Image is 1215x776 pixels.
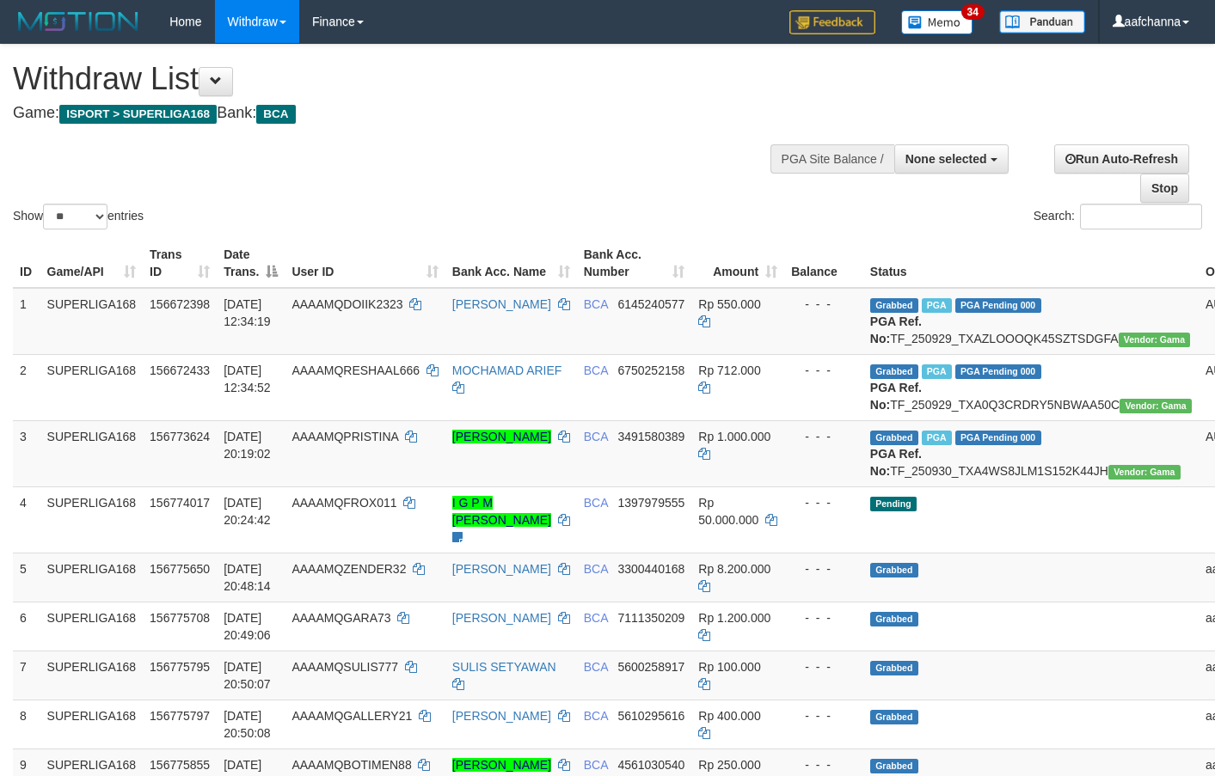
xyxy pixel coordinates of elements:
span: Rp 1.200.000 [698,611,770,625]
td: TF_250929_TXAZLOOOQK45SZTSDGFA [863,288,1199,355]
span: Vendor URL: https://trx31.1velocity.biz [1120,399,1192,413]
span: Grabbed [870,364,918,379]
span: Rp 550.000 [698,297,760,311]
span: Copy 6145240577 to clipboard [617,297,684,311]
td: SUPERLIGA168 [40,420,144,486]
a: [PERSON_NAME] [452,430,551,443]
span: AAAAMQDOIIK2323 [291,297,402,311]
span: [DATE] 20:50:07 [224,660,271,691]
span: BCA [584,496,608,510]
span: BCA [584,758,608,772]
span: 156775795 [150,660,210,674]
span: Copy 3300440168 to clipboard [617,562,684,576]
td: 4 [13,486,40,553]
b: PGA Ref. No: [870,381,922,412]
span: Grabbed [870,431,918,445]
span: [DATE] 20:49:06 [224,611,271,642]
span: BCA [256,105,295,124]
a: I G P M [PERSON_NAME] [452,496,551,527]
span: [DATE] 20:50:08 [224,709,271,740]
div: - - - [791,658,856,675]
span: Copy 1397979555 to clipboard [617,496,684,510]
div: - - - [791,560,856,577]
div: - - - [791,609,856,626]
th: Date Trans.: activate to sort column descending [217,239,285,288]
div: - - - [791,494,856,511]
span: 156672433 [150,364,210,377]
span: Grabbed [870,298,918,313]
span: AAAAMQSULIS777 [291,660,398,674]
span: Marked by aafsoycanthlai [922,431,952,445]
span: Vendor URL: https://trx31.1velocity.biz [1119,333,1191,347]
span: Marked by aafsoycanthlai [922,298,952,313]
span: 156774017 [150,496,210,510]
span: Copy 5600258917 to clipboard [617,660,684,674]
span: Copy 5610295616 to clipboard [617,709,684,723]
td: TF_250929_TXA0Q3CRDRY5NBWAA50C [863,354,1199,420]
span: BCA [584,430,608,443]
span: Copy 7111350209 to clipboard [617,611,684,625]
span: [DATE] 12:34:52 [224,364,271,394]
a: [PERSON_NAME] [452,297,551,311]
span: Grabbed [870,612,918,626]
span: Grabbed [870,710,918,724]
a: [PERSON_NAME] [452,562,551,576]
button: None selected [894,144,1009,174]
span: AAAAMQFROX011 [291,496,396,510]
a: [PERSON_NAME] [452,611,551,625]
h4: Game: Bank: [13,105,793,122]
span: 156775650 [150,562,210,576]
img: panduan.png [999,10,1085,34]
span: 34 [961,4,985,20]
span: Grabbed [870,759,918,773]
span: BCA [584,611,608,625]
td: SUPERLIGA168 [40,700,144,749]
td: SUPERLIGA168 [40,486,144,553]
div: - - - [791,428,856,445]
span: AAAAMQBOTIMEN88 [291,758,411,772]
td: SUPERLIGA168 [40,354,144,420]
span: BCA [584,660,608,674]
span: AAAAMQRESHAAL666 [291,364,420,377]
h1: Withdraw List [13,62,793,96]
span: Marked by aafsoycanthlai [922,364,952,379]
span: PGA Pending [955,364,1041,379]
th: Status [863,239,1199,288]
span: 156775797 [150,709,210,723]
span: PGA Pending [955,298,1041,313]
select: Showentries [43,204,107,229]
td: 7 [13,651,40,700]
span: Rp 100.000 [698,660,760,674]
span: [DATE] 20:48:14 [224,562,271,593]
a: Stop [1140,174,1189,203]
span: ISPORT > SUPERLIGA168 [59,105,217,124]
th: Game/API: activate to sort column ascending [40,239,144,288]
span: Grabbed [870,563,918,577]
th: User ID: activate to sort column ascending [285,239,445,288]
div: - - - [791,707,856,724]
a: SULIS SETYAWAN [452,660,556,674]
b: PGA Ref. No: [870,447,922,478]
b: PGA Ref. No: [870,315,922,345]
td: 8 [13,700,40,749]
a: [PERSON_NAME] [452,758,551,772]
div: PGA Site Balance / [770,144,894,174]
span: BCA [584,709,608,723]
th: Balance [784,239,863,288]
span: 156775708 [150,611,210,625]
span: PGA Pending [955,431,1041,445]
td: SUPERLIGA168 [40,553,144,602]
div: - - - [791,756,856,773]
span: AAAAMQGARA73 [291,611,390,625]
span: 156775855 [150,758,210,772]
span: BCA [584,364,608,377]
td: 1 [13,288,40,355]
td: 2 [13,354,40,420]
span: [DATE] 12:34:19 [224,297,271,328]
span: Vendor URL: https://trx31.1velocity.biz [1108,465,1181,480]
div: - - - [791,362,856,379]
img: Feedback.jpg [789,10,875,34]
td: SUPERLIGA168 [40,602,144,651]
span: AAAAMQPRISTINA [291,430,398,443]
label: Search: [1034,204,1202,229]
